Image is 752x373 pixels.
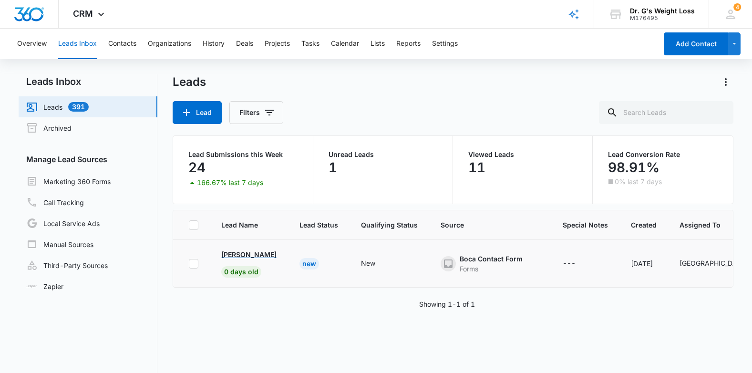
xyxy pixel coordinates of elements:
a: Third-Party Sources [26,259,108,271]
a: Manual Sources [26,238,93,250]
span: Created [631,220,657,230]
h3: Manage Lead Sources [19,154,157,165]
div: notifications count [733,3,741,11]
button: Contacts [108,29,136,59]
a: Zapier [26,281,63,291]
a: Marketing 360 Forms [26,176,111,187]
button: Add Contact [664,32,728,55]
div: account name [630,7,695,15]
h1: Leads [173,75,206,89]
button: Actions [718,74,733,90]
button: Projects [265,29,290,59]
p: 11 [468,160,485,175]
span: Source [441,220,540,230]
div: Forms [460,264,523,274]
p: Unread Leads [329,151,437,158]
p: Lead Submissions this Week [188,151,297,158]
div: New [361,258,375,268]
button: Filters [229,101,283,124]
button: Reports [396,29,421,59]
div: - - Select to Edit Field [441,254,540,274]
input: Search Leads [599,101,733,124]
button: Lead [173,101,222,124]
a: Call Tracking [26,197,84,208]
button: Calendar [331,29,359,59]
span: CRM [73,9,93,19]
a: Leads391 [26,101,89,113]
button: History [203,29,225,59]
span: 4 [733,3,741,11]
h2: Leads Inbox [19,74,157,89]
p: Showing 1-1 of 1 [419,299,475,309]
button: Overview [17,29,47,59]
a: Local Service Ads [26,218,100,229]
div: --- [563,258,576,269]
p: 166.67% last 7 days [197,179,263,186]
div: [DATE] [631,259,657,269]
button: Tasks [301,29,319,59]
a: [PERSON_NAME]0 days old [221,249,277,276]
p: Viewed Leads [468,151,577,158]
div: - - Select to Edit Field [563,258,593,269]
button: Lists [371,29,385,59]
span: Lead Name [221,220,277,230]
div: account id [630,15,695,21]
a: New [299,259,319,268]
div: - - Select to Edit Field [361,258,392,269]
p: 0% last 7 days [615,178,662,185]
button: Deals [236,29,253,59]
button: Leads Inbox [58,29,97,59]
p: 24 [188,160,206,175]
div: Boca Contact Form [460,254,523,264]
button: Settings [432,29,458,59]
button: Organizations [148,29,191,59]
p: 98.91% [608,160,659,175]
div: New [299,258,319,269]
p: Lead Conversion Rate [608,151,717,158]
span: 0 days old [221,266,261,278]
span: Qualifying Status [361,220,418,230]
p: 1 [329,160,337,175]
span: Lead Status [299,220,338,230]
a: Archived [26,122,72,134]
p: [PERSON_NAME] [221,249,277,259]
span: Special Notes [563,220,608,230]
